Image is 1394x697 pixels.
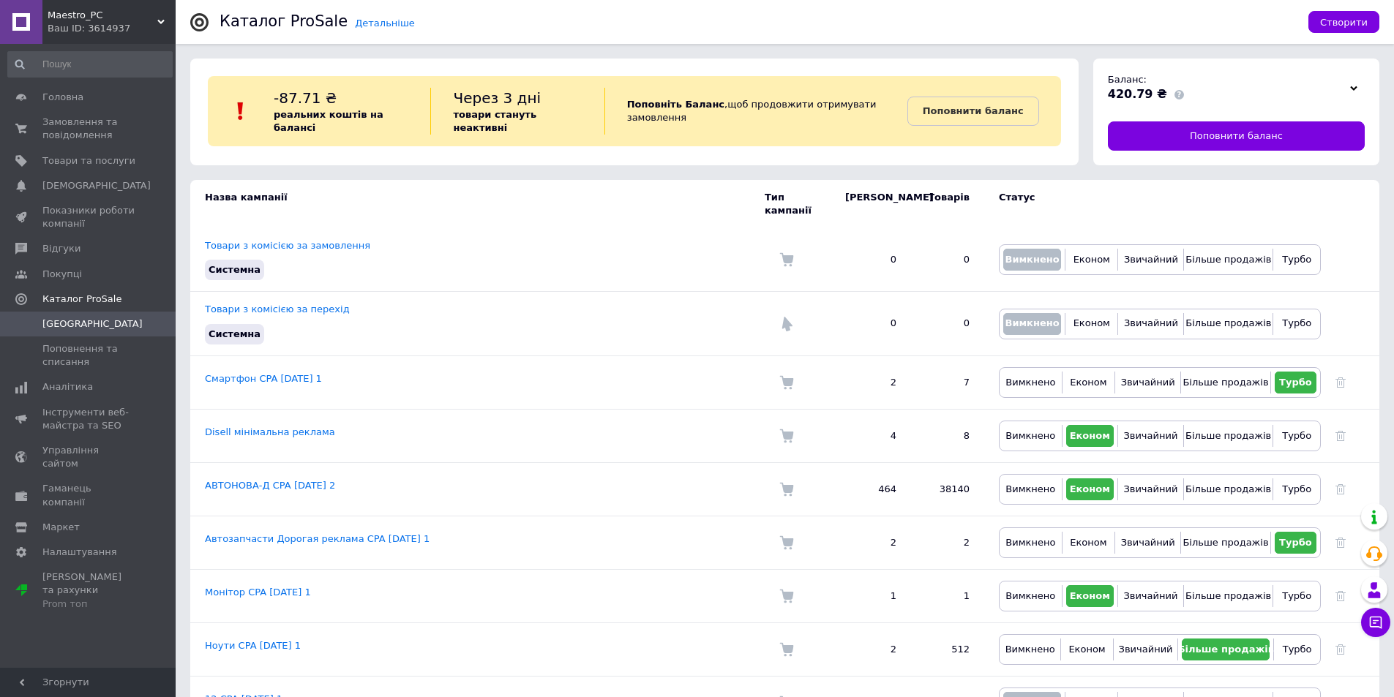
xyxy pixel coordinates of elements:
span: Налаштування [42,546,117,559]
a: Видалити [1335,483,1346,494]
span: Турбо [1282,590,1311,601]
button: Більше продажів [1188,478,1269,500]
button: Звичайний [1122,425,1180,447]
a: Автозапчасти Дорогая реклама CPA [DATE] 1 [205,533,430,544]
span: Економ [1073,254,1110,265]
button: Більше продажів [1188,425,1269,447]
td: 7 [911,355,984,409]
span: -87.71 ₴ [274,89,337,107]
td: 0 [911,292,984,355]
button: Більше продажів [1188,313,1269,335]
a: Товари з комісією за перехід [205,304,350,314]
span: Турбо [1282,254,1311,265]
button: Звичайний [1119,372,1177,393]
button: Вимкнено [1003,585,1058,607]
span: Покупці [42,268,82,281]
img: Комісія за замовлення [779,375,794,390]
span: Вимкнено [1005,430,1055,441]
button: Економ [1066,372,1111,393]
a: Товари з комісією за замовлення [205,240,370,251]
span: Вимкнено [1005,254,1059,265]
b: Поповнити баланс [923,105,1024,116]
button: Вимкнено [1003,372,1058,393]
span: Турбо [1279,537,1312,548]
button: Створити [1308,11,1379,33]
span: Вимкнено [1005,317,1059,328]
button: Звичайний [1119,532,1177,554]
button: Чат з покупцем [1361,608,1390,637]
span: Вимкнено [1005,377,1055,388]
b: Поповніть Баланс [627,99,724,110]
td: Товарів [911,180,984,228]
button: Турбо [1277,478,1316,500]
span: Відгуки [42,242,80,255]
button: Економ [1065,638,1109,660]
td: Статус [984,180,1321,228]
button: Економ [1066,585,1114,607]
img: Комісія за замовлення [779,535,794,550]
button: Вимкнено [1003,425,1058,447]
button: Економ [1066,532,1111,554]
span: Більше продажів [1185,254,1271,265]
span: Більше продажів [1185,483,1271,494]
span: Системна [209,264,261,275]
span: Економ [1070,483,1110,494]
td: 2 [831,355,911,409]
button: Турбо [1277,313,1316,335]
button: Турбо [1277,425,1316,447]
span: Турбо [1282,430,1311,441]
button: Вимкнено [1003,249,1061,271]
button: Звичайний [1122,478,1180,500]
button: Економ [1066,425,1114,447]
span: Більше продажів [1183,537,1268,548]
span: Гаманець компанії [42,482,135,508]
span: Створити [1320,17,1368,28]
a: Видалити [1335,537,1346,548]
button: Більше продажів [1188,585,1269,607]
button: Більше продажів [1185,532,1266,554]
span: [DEMOGRAPHIC_DATA] [42,179,151,192]
span: Звичайний [1119,644,1173,655]
td: 1 [911,569,984,622]
a: Поповнити баланс [907,97,1039,126]
span: Турбо [1279,377,1312,388]
input: Пошук [7,51,173,78]
a: Ноути CPA [DATE] 1 [205,640,301,651]
td: Назва кампанії [190,180,765,228]
div: , щоб продовжити отримувати замовлення [604,88,907,135]
span: Головна [42,91,83,104]
button: Вимкнено [1003,638,1057,660]
span: Звичайний [1123,590,1177,601]
span: Більше продажів [1185,590,1271,601]
img: Комісія за замовлення [779,589,794,603]
button: Економ [1066,478,1114,500]
button: Вимкнено [1003,313,1061,335]
a: Видалити [1335,377,1346,388]
span: Аналітика [42,380,93,393]
img: Комісія за замовлення [779,252,794,267]
span: Вимкнено [1005,644,1055,655]
td: 2 [831,516,911,569]
button: Турбо [1277,585,1316,607]
span: [PERSON_NAME] та рахунки [42,570,135,611]
span: Більше продажів [1183,377,1268,388]
td: 464 [831,462,911,516]
span: Вимкнено [1005,483,1055,494]
button: Турбо [1277,249,1316,271]
a: АВТОНОВА-Д CPA [DATE] 2 [205,480,335,491]
button: Більше продажів [1182,638,1270,660]
span: Звичайний [1124,317,1178,328]
td: Тип кампанії [765,180,831,228]
button: Звичайний [1117,638,1174,660]
button: Економ [1069,249,1114,271]
span: [GEOGRAPHIC_DATA] [42,317,143,331]
td: 512 [911,622,984,676]
span: Маркет [42,521,80,534]
button: Вимкнено [1003,532,1058,554]
div: Prom топ [42,598,135,611]
button: Турбо [1275,532,1316,554]
span: Системна [209,328,261,339]
span: Вимкнено [1005,537,1055,548]
img: Комісія за замовлення [779,642,794,657]
b: товари стануть неактивні [453,109,536,133]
